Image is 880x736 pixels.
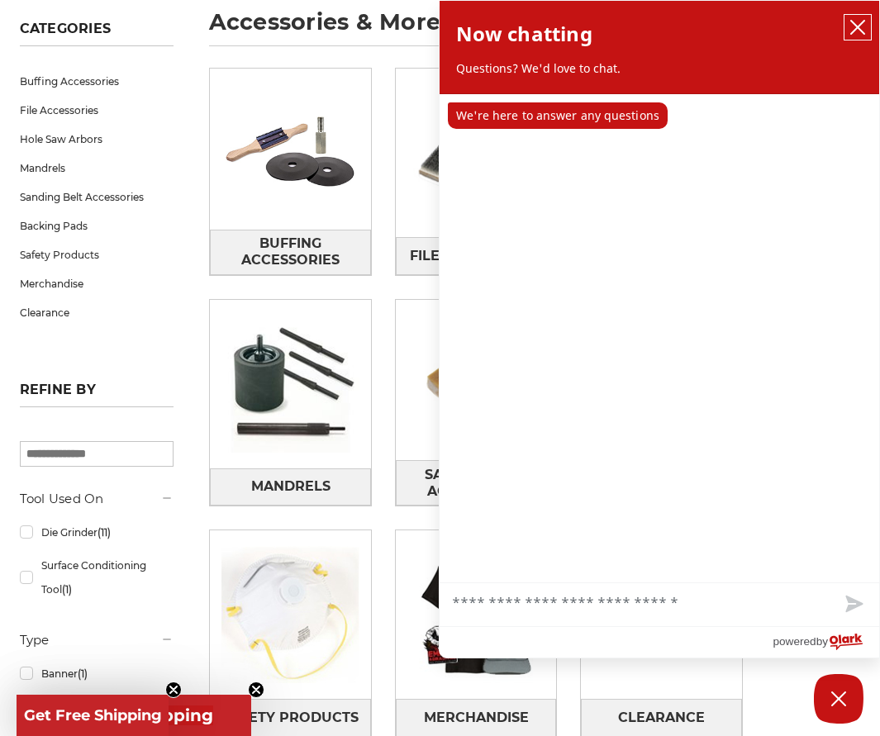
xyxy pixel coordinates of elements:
[440,94,880,582] div: chat
[396,534,557,696] img: Merchandise
[17,695,169,736] div: Get Free ShippingClose teaser
[396,300,557,461] img: Sanding Belt Accessories
[816,631,828,652] span: by
[20,382,174,407] h5: Refine by
[773,631,816,652] span: powered
[618,704,705,732] span: Clearance
[210,699,371,736] a: Safety Products
[20,269,174,298] a: Merchandise
[210,230,371,275] a: Buffing Accessories
[20,551,174,604] a: Surface Conditioning Tool
[20,489,174,509] h5: Tool Used On
[20,240,174,269] a: Safety Products
[397,461,556,506] span: Sanding Belt Accessories
[20,659,174,688] a: Banner
[251,472,331,501] span: Mandrels
[210,468,371,506] a: Mandrels
[826,583,879,626] button: Send message
[396,237,557,274] a: File Accessories
[20,125,174,154] a: Hole Saw Arbors
[211,230,370,274] span: Buffing Accessories
[396,73,557,234] img: File Accessories
[396,699,557,736] a: Merchandise
[20,96,174,125] a: File Accessories
[410,242,542,270] span: File Accessories
[222,704,359,732] span: Safety Products
[248,681,264,698] button: Close teaser
[20,630,174,650] h5: Type
[814,674,863,724] button: Close Chatbox
[210,93,371,206] img: Buffing Accessories
[78,667,88,680] span: (1)
[773,627,879,658] a: Powered by Olark
[210,303,371,464] img: Mandrels
[165,681,182,698] button: Close teaser
[396,460,557,506] a: Sanding Belt Accessories
[456,17,592,50] h2: Now chatting
[20,298,174,327] a: Clearance
[20,211,174,240] a: Backing Pads
[62,583,72,596] span: (1)
[98,526,111,539] span: (11)
[20,67,174,96] a: Buffing Accessories
[448,102,668,129] p: We're here to answer any questions
[20,518,174,547] a: Die Grinder
[844,15,871,40] button: close chatbox
[209,11,861,46] h1: accessories & more
[424,704,529,732] span: Merchandise
[581,699,742,736] a: Clearance
[20,21,174,46] h5: Categories
[24,706,162,724] span: Get Free Shipping
[20,183,174,211] a: Sanding Belt Accessories
[20,154,174,183] a: Mandrels
[17,695,251,736] div: Get Free ShippingClose teaser
[456,60,863,77] p: Questions? We'd love to chat.
[210,534,371,696] img: Safety Products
